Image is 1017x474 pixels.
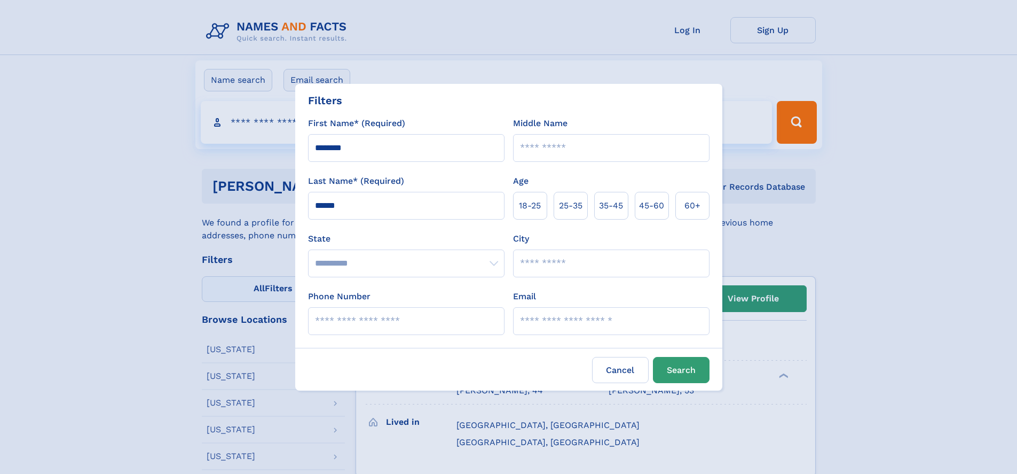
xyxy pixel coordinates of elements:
[513,290,536,303] label: Email
[519,199,541,212] span: 18‑25
[599,199,623,212] span: 35‑45
[639,199,664,212] span: 45‑60
[653,357,709,383] button: Search
[684,199,700,212] span: 60+
[559,199,582,212] span: 25‑35
[513,117,567,130] label: Middle Name
[308,175,404,188] label: Last Name* (Required)
[308,117,405,130] label: First Name* (Required)
[308,232,504,245] label: State
[308,92,342,108] div: Filters
[308,290,370,303] label: Phone Number
[592,357,649,383] label: Cancel
[513,175,529,188] label: Age
[513,232,529,245] label: City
